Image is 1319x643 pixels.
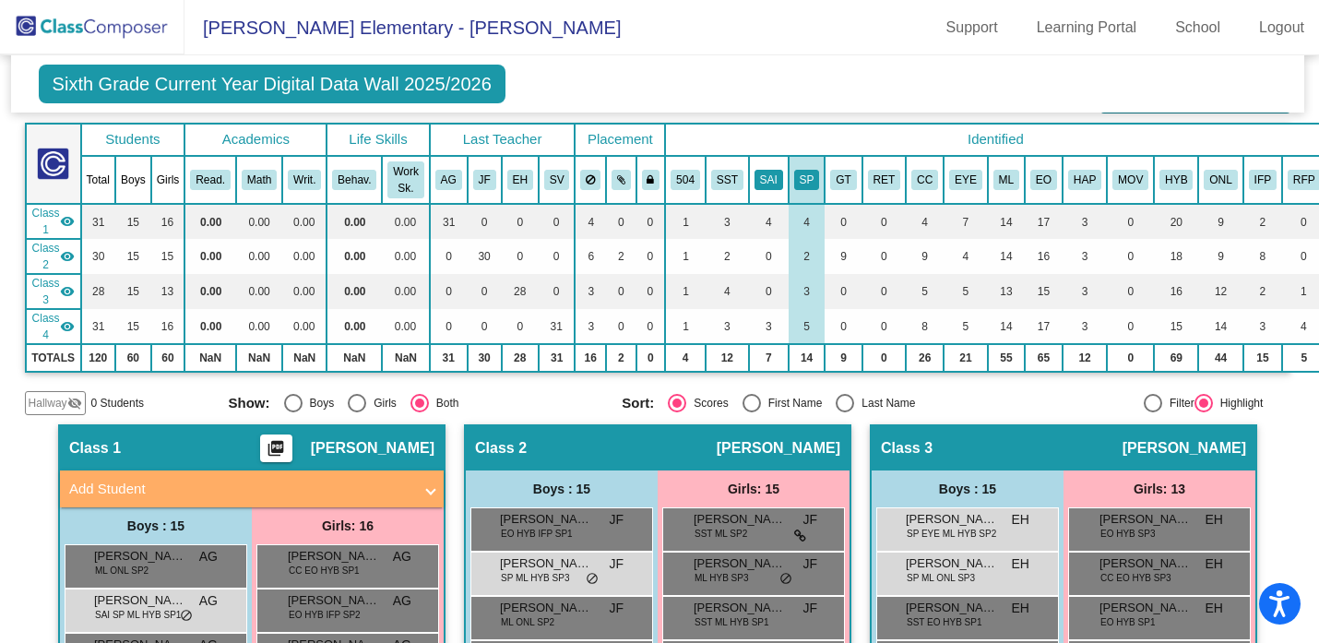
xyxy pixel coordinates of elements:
td: 0 [430,309,468,344]
div: Boys : 15 [466,470,658,507]
span: [PERSON_NAME] [717,439,840,458]
td: 0 [468,274,502,309]
span: CC EO HYB SP1 [289,564,360,578]
td: 44 [1198,344,1242,372]
td: 20 [1154,204,1198,239]
th: Julio Flores [468,156,502,204]
td: 0 [1107,309,1154,344]
th: Retained [862,156,907,204]
span: [PERSON_NAME] [1099,554,1192,573]
td: 1 [665,309,706,344]
th: Hybrid [1154,156,1198,204]
td: 15 [1243,344,1282,372]
span: Class 2 [475,439,527,458]
td: 1 [665,204,706,239]
td: 7 [944,204,988,239]
td: 0.00 [236,309,282,344]
td: 3 [1063,204,1107,239]
td: 28 [502,344,539,372]
button: EH [507,170,533,190]
th: Estefania Hurtado [502,156,539,204]
td: 0.00 [184,239,236,274]
td: 0.00 [327,274,382,309]
span: SP ML HYB SP3 [501,571,569,585]
td: Selem Victoria - No Class Name [26,309,81,344]
td: 9 [1198,204,1242,239]
th: Recommended for Combo Class [906,156,944,204]
button: ONL [1204,170,1237,190]
span: JF [802,554,817,574]
th: Girls [151,156,185,204]
td: 4 [575,204,606,239]
td: 31 [81,204,115,239]
span: [PERSON_NAME] [311,439,434,458]
td: 3 [706,309,749,344]
td: 0 [430,274,468,309]
td: 0 [862,344,907,372]
td: 0 [539,239,576,274]
td: 0 [862,309,907,344]
mat-icon: visibility [60,319,75,334]
td: 4 [749,204,789,239]
div: Both [429,395,459,411]
td: NaN [382,344,429,372]
span: [PERSON_NAME] [906,554,998,573]
td: 0.00 [327,204,382,239]
td: 4 [706,274,749,309]
div: Boys [303,395,335,411]
span: SST ML SP2 [695,527,747,541]
td: 0.00 [282,274,327,309]
td: 31 [430,344,468,372]
td: 3 [1063,309,1107,344]
td: 3 [1063,274,1107,309]
span: CC EO HYB SP3 [1100,571,1171,585]
span: SP ML ONL SP3 [907,571,975,585]
td: 31 [81,309,115,344]
span: [PERSON_NAME] [94,547,186,566]
td: 0 [502,239,539,274]
span: AG [199,591,218,611]
td: 0 [636,274,666,309]
a: School [1160,13,1235,42]
th: Wears Eyeglasses [944,156,988,204]
td: 0 [825,204,862,239]
span: AG [393,547,411,566]
td: 120 [81,344,115,372]
td: TOTALS [26,344,81,372]
span: Class 3 [881,439,933,458]
th: Multilingual Learner (EL) [988,156,1025,204]
td: 14 [988,309,1025,344]
td: 9 [906,239,944,274]
td: 15 [151,239,185,274]
th: Total [81,156,115,204]
td: 0.00 [282,204,327,239]
button: EYE [949,170,982,190]
button: IFP [1249,170,1277,190]
td: 0 [468,204,502,239]
span: AG [199,547,218,566]
td: 0 [1107,274,1154,309]
td: 0 [606,274,636,309]
td: 4 [906,204,944,239]
span: EH [1012,510,1029,530]
th: Students [81,124,185,156]
td: 17 [1025,309,1063,344]
td: 3 [1063,239,1107,274]
td: 8 [906,309,944,344]
div: Girls: 15 [658,470,850,507]
td: 4 [665,344,706,372]
td: NaN [184,344,236,372]
th: Boys [115,156,151,204]
td: 0 [502,309,539,344]
span: EH [1206,510,1223,530]
td: 16 [151,204,185,239]
td: 13 [151,274,185,309]
td: 0 [1107,239,1154,274]
div: Girls [366,395,397,411]
div: Girls: 16 [252,507,444,544]
span: ML ONL SP2 [95,564,149,578]
th: Placement [575,124,665,156]
span: 0 Students [91,395,144,411]
td: 17 [1025,204,1063,239]
th: Speech [789,156,826,204]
